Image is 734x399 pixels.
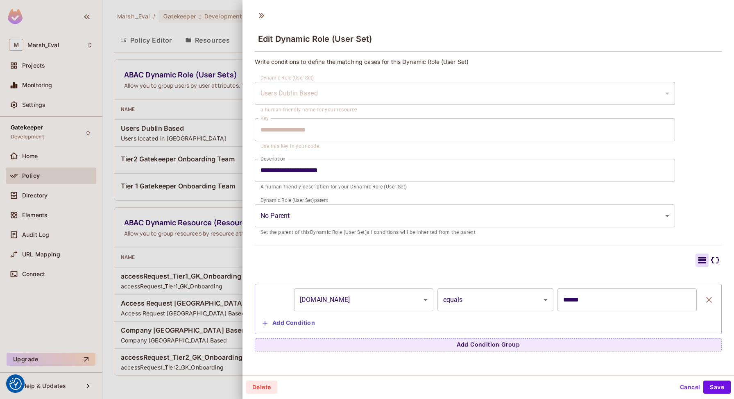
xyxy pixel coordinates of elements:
[261,197,328,204] label: Dynamic Role (User Set) parent
[261,229,669,237] p: Set the parent of this Dynamic Role (User Set) all conditions will be inherited from the parent
[255,82,675,105] div: Without label
[258,34,372,44] span: Edit Dynamic Role (User Set)
[261,155,285,162] label: Description
[9,378,22,390] img: Revisit consent button
[703,381,731,394] button: Save
[294,288,433,311] div: [DOMAIN_NAME]
[261,183,669,191] p: A human-friendly description for your Dynamic Role (User Set)
[677,381,703,394] button: Cancel
[255,58,722,66] p: Write conditions to define the matching cases for this Dynamic Role (User Set)
[261,143,669,151] p: Use this key in your code.
[261,106,669,114] p: a human-friendly name for your resource
[255,204,675,227] div: Without label
[261,74,314,81] label: Dynamic Role (User Set)
[255,338,722,351] button: Add Condition Group
[9,378,22,390] button: Consent Preferences
[437,288,554,311] div: equals
[259,317,318,330] button: Add Condition
[261,115,269,122] label: Key
[246,381,277,394] button: Delete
